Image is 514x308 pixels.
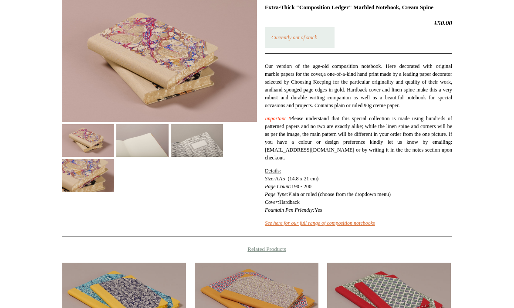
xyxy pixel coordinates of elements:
em: Currently out of stock [271,34,317,41]
a: See here for our full range of composition notebooks [265,220,375,226]
span: A5 (14.8 x 21 cm) [279,176,318,182]
p: Our version of the age-old composition notebook. Here decorated with original marble papers for t... [265,62,452,109]
span: A [275,176,279,182]
span: a one-of-a-kind hand print made by a leading paper decorator selected by Choosing Keeping for the... [265,71,452,85]
span: 190 - 200 [291,183,311,190]
img: Extra-Thick "Composition Ledger" Marbled Notebook, Cream Spine [171,124,223,157]
em: Page Count: [265,183,291,190]
em: Cover: [265,199,279,205]
img: Extra-Thick "Composition Ledger" Marbled Notebook, Cream Spine [62,159,114,192]
img: Extra-Thick "Composition Ledger" Marbled Notebook, Cream Spine [116,124,169,157]
em: Fountain Pen Friendly: [265,207,314,213]
img: Extra-Thick "Composition Ledger" Marbled Notebook, Cream Spine [62,124,114,157]
p: Please understand that this special collection is made using hundreds of patterned papers and no ... [265,115,452,162]
h4: Related Products [39,246,475,253]
i: Important ! [265,115,290,122]
p: Plain or ruled (choose from the dropdown menu) [265,167,452,214]
span: Yes [314,207,322,213]
span: Details: [265,168,281,174]
h2: £50.00 [265,19,452,27]
em: Page Type: [265,191,288,197]
h1: Extra-Thick "Composition Ledger" Marbled Notebook, Cream Spine [265,4,452,11]
em: Size: [265,176,275,182]
span: Hardback [279,199,300,205]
